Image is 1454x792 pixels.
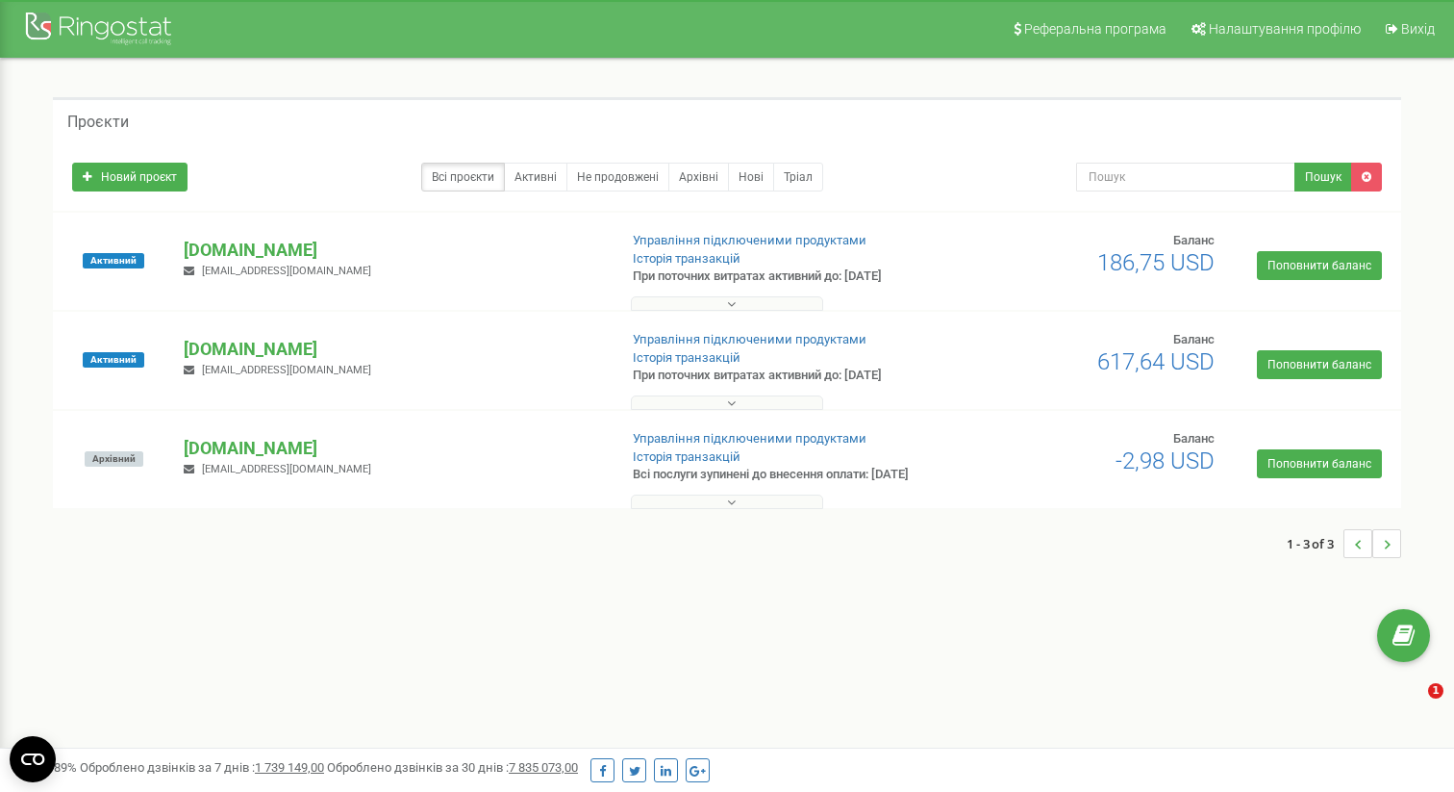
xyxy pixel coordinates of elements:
[1173,233,1215,247] span: Баланс
[1294,163,1352,192] button: Пошук
[202,364,371,376] span: [EMAIL_ADDRESS][DOMAIN_NAME]
[633,367,939,385] p: При поточних витратах активний до: [DATE]
[633,332,866,346] a: Управління підключеними продуктами
[1076,163,1295,192] input: Пошук
[1024,21,1166,37] span: Реферальна програма
[83,352,144,368] span: Активний
[83,253,144,268] span: Активний
[72,163,188,192] a: Новий проєкт
[10,736,56,782] button: Open CMP widget
[668,163,729,192] a: Архівні
[202,265,371,277] span: [EMAIL_ADDRESS][DOMAIN_NAME]
[184,337,601,362] p: [DOMAIN_NAME]
[566,163,669,192] a: Не продовжені
[1097,348,1215,375] span: 617,64 USD
[1401,21,1435,37] span: Вихід
[1428,683,1443,699] span: 1
[1097,249,1215,276] span: 186,75 USD
[1287,529,1343,558] span: 1 - 3 of 3
[773,163,823,192] a: Тріал
[1257,251,1382,280] a: Поповнити баланс
[509,760,578,775] u: 7 835 073,00
[633,251,740,266] a: Історія транзакцій
[1257,449,1382,478] a: Поповнити баланс
[184,436,601,461] p: [DOMAIN_NAME]
[633,233,866,247] a: Управління підключеними продуктами
[184,238,601,263] p: [DOMAIN_NAME]
[633,350,740,365] a: Історія транзакцій
[255,760,324,775] u: 1 739 149,00
[504,163,567,192] a: Активні
[633,431,866,446] a: Управління підключеними продуктами
[85,451,143,467] span: Архівний
[1209,21,1361,37] span: Налаштування профілю
[80,760,324,775] span: Оброблено дзвінків за 7 днів :
[1173,431,1215,446] span: Баланс
[1389,683,1435,729] iframe: Intercom live chat
[421,163,505,192] a: Всі проєкти
[633,268,939,286] p: При поточних витратах активний до: [DATE]
[728,163,774,192] a: Нові
[327,760,578,775] span: Оброблено дзвінків за 30 днів :
[1287,510,1401,577] nav: ...
[67,114,129,131] h5: Проєкти
[633,466,939,484] p: Всі послуги зупинені до внесення оплати: [DATE]
[1173,332,1215,346] span: Баланс
[633,449,740,464] a: Історія транзакцій
[202,463,371,475] span: [EMAIL_ADDRESS][DOMAIN_NAME]
[1257,350,1382,379] a: Поповнити баланс
[1116,447,1215,474] span: -2,98 USD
